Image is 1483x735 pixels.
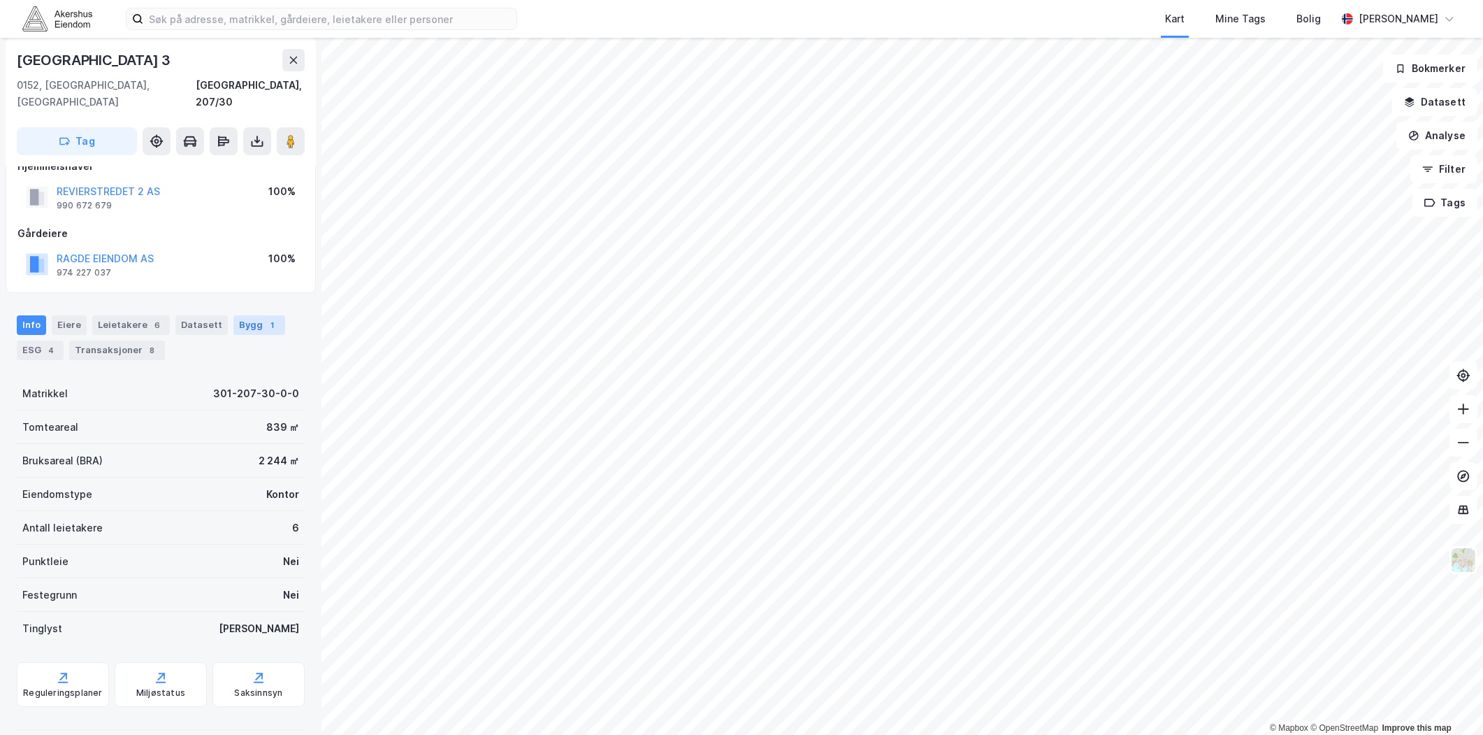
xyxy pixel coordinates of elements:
[52,315,87,335] div: Eiere
[1412,189,1477,217] button: Tags
[235,687,283,699] div: Saksinnsyn
[22,452,103,469] div: Bruksareal (BRA)
[145,343,159,357] div: 8
[1413,668,1483,735] iframe: Chat Widget
[1450,547,1477,573] img: Z
[213,385,299,402] div: 301-207-30-0-0
[292,520,299,536] div: 6
[17,127,137,155] button: Tag
[22,620,62,637] div: Tinglyst
[283,587,299,604] div: Nei
[143,8,516,29] input: Søk på adresse, matrikkel, gårdeiere, leietakere eller personer
[1296,10,1321,27] div: Bolig
[44,343,58,357] div: 4
[1270,723,1308,733] a: Mapbox
[1392,88,1477,116] button: Datasett
[17,341,64,360] div: ESG
[266,318,280,332] div: 1
[22,520,103,536] div: Antall leietakere
[1165,10,1185,27] div: Kart
[196,77,305,110] div: [GEOGRAPHIC_DATA], 207/30
[92,315,170,335] div: Leietakere
[17,77,196,110] div: 0152, [GEOGRAPHIC_DATA], [GEOGRAPHIC_DATA]
[268,250,296,267] div: 100%
[219,620,299,637] div: [PERSON_NAME]
[233,315,285,335] div: Bygg
[1359,10,1438,27] div: [PERSON_NAME]
[23,687,102,699] div: Reguleringsplaner
[17,315,46,335] div: Info
[17,225,304,242] div: Gårdeiere
[22,486,92,503] div: Eiendomstype
[22,6,92,31] img: akershus-eiendom-logo.9091f326c980b4bce74ccdd9f866810c.svg
[22,385,68,402] div: Matrikkel
[283,553,299,570] div: Nei
[22,553,68,570] div: Punktleie
[57,267,111,278] div: 974 227 037
[1410,155,1477,183] button: Filter
[57,200,112,211] div: 990 672 679
[22,587,77,604] div: Festegrunn
[1383,55,1477,83] button: Bokmerker
[175,315,228,335] div: Datasett
[266,419,299,436] div: 839 ㎡
[266,486,299,503] div: Kontor
[150,318,164,332] div: 6
[259,452,299,469] div: 2 244 ㎡
[17,49,173,71] div: [GEOGRAPHIC_DATA] 3
[1413,668,1483,735] div: Kontrollprogram for chat
[268,183,296,200] div: 100%
[69,341,165,360] div: Transaksjoner
[1310,723,1378,733] a: OpenStreetMap
[22,419,78,436] div: Tomteareal
[136,687,185,699] div: Miljøstatus
[1215,10,1266,27] div: Mine Tags
[1382,723,1452,733] a: Improve this map
[1396,122,1477,150] button: Analyse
